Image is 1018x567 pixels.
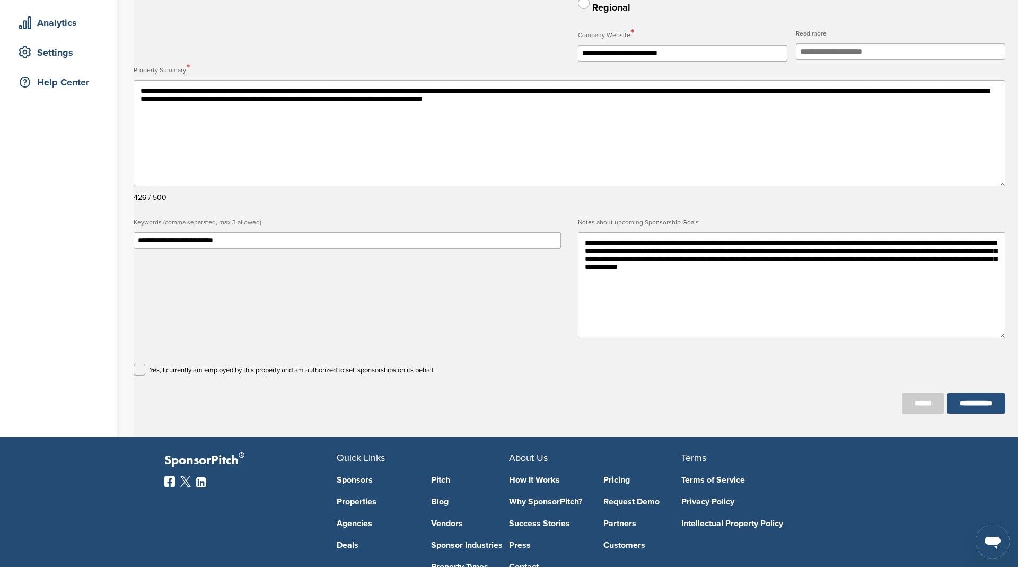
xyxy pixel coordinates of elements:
div: 426 / 500 [134,190,1005,205]
a: Success Stories [509,519,587,528]
a: Privacy Policy [681,498,838,506]
a: Request Demo [603,498,682,506]
a: Deals [337,541,415,549]
p: SponsorPitch [164,453,337,468]
a: Analytics [11,11,106,35]
a: Help Center [11,70,106,94]
a: Pricing [603,476,682,484]
label: Property Summary [134,62,1005,77]
a: Agencies [337,519,415,528]
a: Blog [431,498,510,506]
a: Vendors [431,519,510,528]
div: Help Center [16,73,106,92]
label: Company Website [578,27,787,42]
p: Yes, I currently am employed by this property and am authorized to sell sponsorships on its behalf. [150,364,435,377]
label: Notes about upcoming Sponsorship Goals [578,215,1005,230]
iframe: Button to launch messaging window [976,525,1010,559]
div: Settings [16,43,106,62]
a: Intellectual Property Policy [681,519,838,528]
span: Terms [681,452,706,464]
span: Quick Links [337,452,385,464]
img: Twitter [180,476,191,487]
a: Press [509,541,587,549]
label: Keywords (comma separated, max 3 allowed) [134,215,561,230]
img: Facebook [164,476,175,487]
a: Sponsors [337,476,415,484]
a: Terms of Service [681,476,838,484]
a: Why SponsorPitch? [509,498,587,506]
a: Pitch [431,476,510,484]
a: Partners [603,519,682,528]
label: Read more [796,27,1005,41]
span: About Us [509,452,548,464]
div: Analytics [16,13,106,32]
a: Properties [337,498,415,506]
a: Customers [603,541,682,549]
div: Regional [592,1,630,15]
a: Settings [11,40,106,65]
a: Sponsor Industries [431,541,510,549]
a: How It Works [509,476,587,484]
span: ® [239,449,244,462]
